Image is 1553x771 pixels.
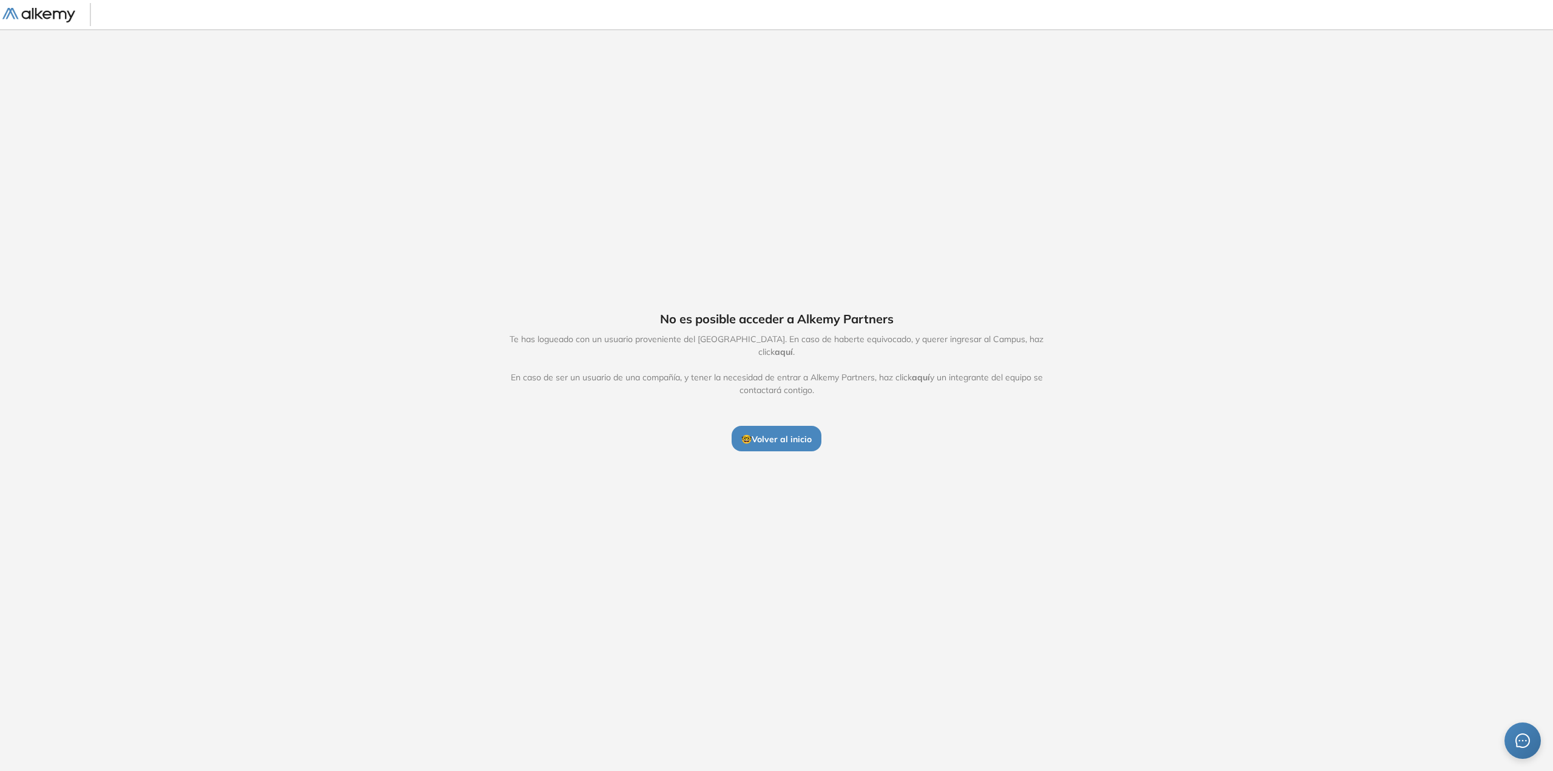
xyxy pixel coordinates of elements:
[732,426,821,451] button: 🤓Volver al inicio
[2,8,75,23] img: Logo
[912,372,930,383] span: aquí
[775,346,793,357] span: aquí
[497,333,1056,397] span: Te has logueado con un usuario proveniente del [GEOGRAPHIC_DATA]. En caso de haberte equivocado, ...
[741,434,812,445] span: 🤓 Volver al inicio
[1515,733,1530,748] span: message
[660,310,894,328] span: No es posible acceder a Alkemy Partners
